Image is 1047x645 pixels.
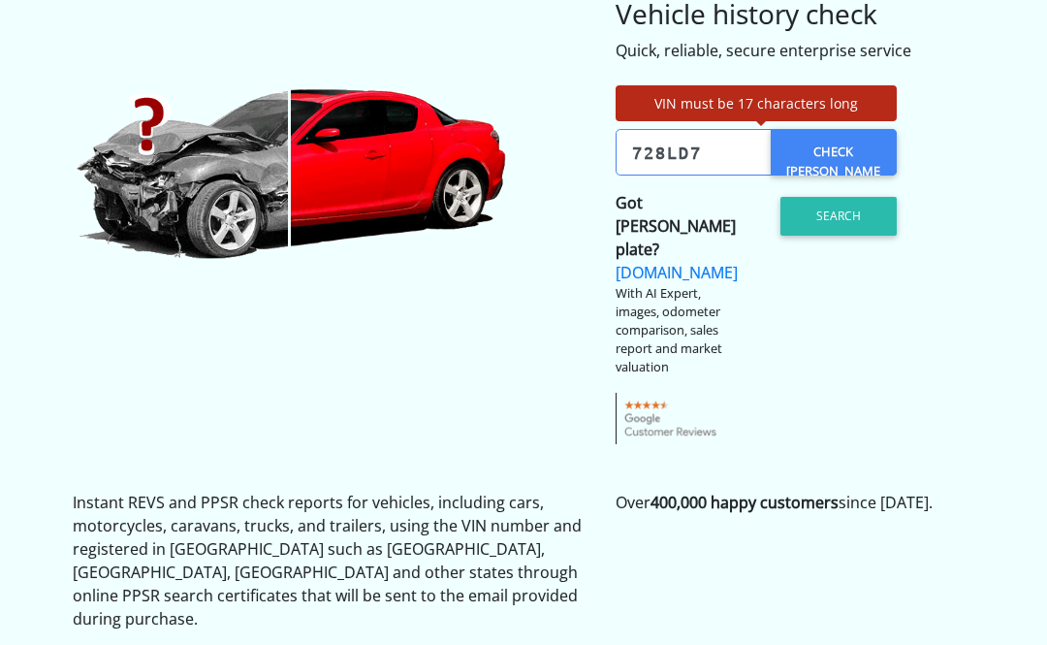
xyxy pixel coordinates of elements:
strong: 400,000 happy customers [650,492,839,513]
strong: Got [PERSON_NAME] plate? [616,192,736,260]
p: Over since [DATE]. [616,491,974,514]
p: Instant REVS and PPSR check reports for vehicles, including cars, motorcycles, caravans, trucks, ... [73,491,587,630]
button: Search [780,197,897,236]
span: VIN must be 17 characters long [654,94,858,113]
a: [DOMAIN_NAME] [616,262,738,283]
img: gcr-badge-transparent.png.pagespeed.ce.05XcFOhvEz.png [616,393,727,445]
img: CheckVIN [73,85,509,263]
a: Check [PERSON_NAME]? [771,129,897,176]
div: With AI Expert, images, odometer comparison, sales report and market valuation [616,284,742,377]
div: Quick, reliable, secure enterprise service [616,39,974,62]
